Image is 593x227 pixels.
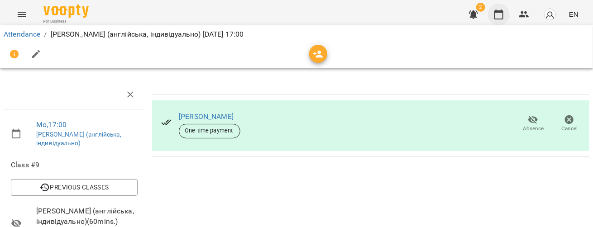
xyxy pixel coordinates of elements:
button: Cancel [551,111,588,137]
span: Previous Classes [18,182,130,193]
button: Absence [515,111,551,137]
button: EN [565,6,582,23]
span: [PERSON_NAME] (англійська, індивідуально) ( 60 mins. ) [36,206,138,227]
a: Mo , 17:00 [36,120,67,129]
img: Voopty Logo [43,5,89,18]
span: 2 [476,3,485,12]
a: Attendance [4,30,40,38]
span: For Business [43,19,89,24]
nav: breadcrumb [4,29,589,40]
span: EN [569,9,579,19]
button: Menu [11,4,33,25]
span: Absence [523,125,544,132]
img: avatar_s.png [544,8,556,21]
a: [PERSON_NAME] [179,112,234,121]
a: [PERSON_NAME] (англійська, індивідуально) [36,131,121,147]
span: One-time payment [179,127,240,135]
p: [PERSON_NAME] (англійська, індивідуально) [DATE] 17:00 [51,29,244,40]
span: Cancel [561,125,578,132]
span: Class #9 [11,160,138,170]
button: Previous Classes [11,179,138,195]
li: / [44,29,47,40]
